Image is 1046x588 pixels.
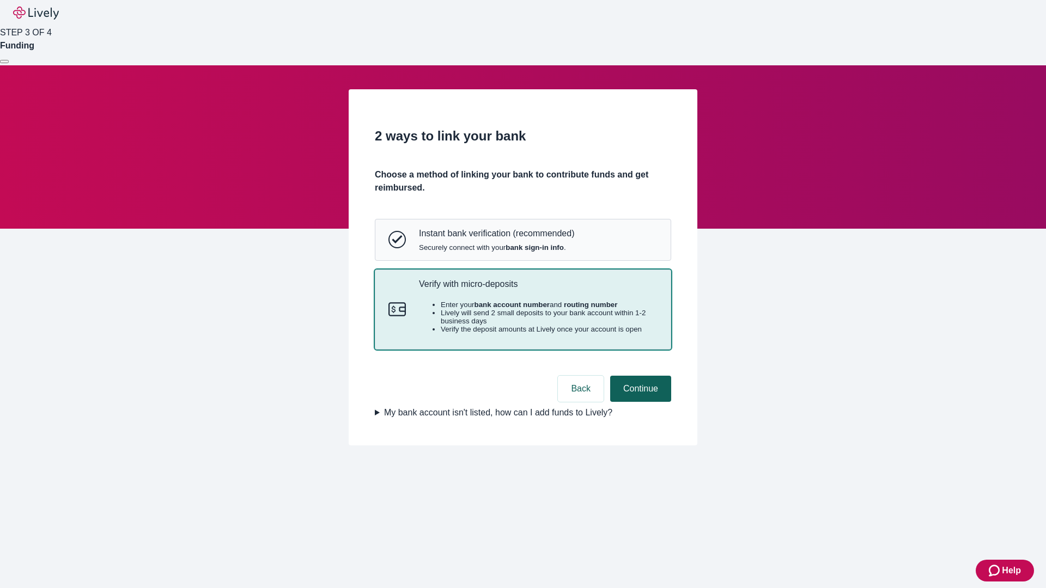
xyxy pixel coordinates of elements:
svg: Micro-deposits [388,301,406,318]
strong: bank account number [475,301,550,309]
li: Lively will send 2 small deposits to your bank account within 1-2 business days [441,309,658,325]
span: Securely connect with your . [419,243,574,252]
img: Lively [13,7,59,20]
button: Zendesk support iconHelp [976,560,1034,581]
summary: My bank account isn't listed, how can I add funds to Lively? [375,406,671,419]
svg: Zendesk support icon [989,564,1002,577]
p: Verify with micro-deposits [419,279,658,289]
h2: 2 ways to link your bank [375,126,671,146]
span: Help [1002,564,1021,577]
svg: Instant bank verification [388,231,406,248]
button: Back [558,376,604,402]
button: Instant bank verificationInstant bank verification (recommended)Securely connect with yourbank si... [375,219,671,260]
p: Instant bank verification (recommended) [419,228,574,238]
button: Micro-depositsVerify with micro-depositsEnter yourbank account numberand routing numberLively wil... [375,270,671,350]
li: Enter your and [441,301,658,309]
strong: bank sign-in info [506,243,564,252]
strong: routing number [564,301,617,309]
h4: Choose a method of linking your bank to contribute funds and get reimbursed. [375,168,671,194]
button: Continue [610,376,671,402]
li: Verify the deposit amounts at Lively once your account is open [441,325,658,333]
